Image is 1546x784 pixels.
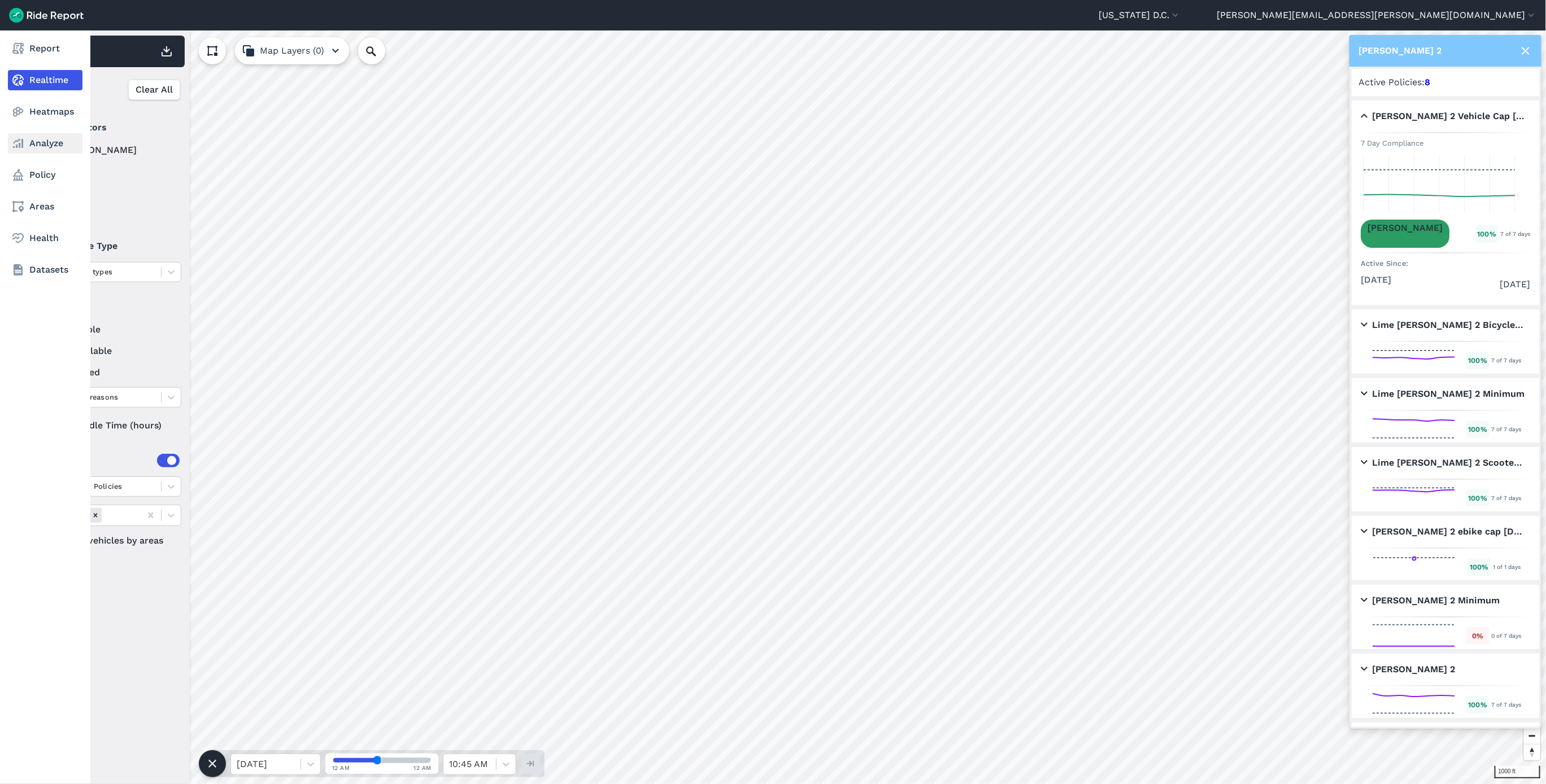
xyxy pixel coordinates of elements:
div: 100 % [1466,489,1489,507]
div: 100 % [1468,558,1491,576]
summary: Vehicle Type [46,230,180,262]
img: Ride Report [9,8,84,23]
div: 100 % [1466,352,1489,369]
a: Realtime [8,70,82,90]
a: 7 Day Compliance[PERSON_NAME]100%7 of 7 daysActive Since:[DATE][DATE] [1361,138,1530,296]
button: Zoom out [1524,728,1540,744]
button: Map Layers (0) [235,37,349,64]
button: [US_STATE] D.C. [1099,8,1181,22]
a: Health [8,228,82,248]
div: 7 of 7 days [1500,229,1530,239]
a: Areas [8,196,82,217]
span: [DATE] [1500,278,1530,291]
div: 7 Day Compliance [1361,138,1530,148]
div: 100 % [1466,421,1489,438]
h1: [PERSON_NAME] 2 [1358,44,1442,58]
h2: [PERSON_NAME] 2 [1361,663,1455,676]
label: Veo [46,208,181,221]
label: available [46,323,181,336]
label: reserved [46,366,181,379]
div: 7 of 7 days [1491,355,1521,365]
label: Filter vehicles by areas [46,534,181,548]
a: Datasets [8,260,82,280]
label: unavailable [46,344,181,358]
button: [PERSON_NAME][EMAIL_ADDRESS][PERSON_NAME][DOMAIN_NAME] [1217,8,1537,22]
div: Areas [61,454,180,467]
div: 0 % [1466,627,1489,645]
input: Search Location or Vehicles [358,37,403,64]
div: 7 of 7 days [1491,424,1521,434]
div: Filter [41,72,185,107]
h2: [PERSON_NAME] 2 ebike cap [DATE] [1361,525,1526,538]
span: 12 AM [414,764,432,772]
div: 100 % [1475,225,1498,243]
div: Remove Areas (35) [89,508,102,522]
h2: Lime [PERSON_NAME] 2 Minimum [1361,387,1525,401]
a: Policy [8,165,82,185]
div: Idle Time (hours) [46,415,181,436]
div: 1000 ft [1495,766,1540,778]
span: Clear All [136,83,173,97]
h2: Active Policies: [1358,76,1532,89]
a: Heatmaps [8,102,82,122]
div: Active Since: [1361,258,1530,269]
h2: [PERSON_NAME] 2 Vehicle Cap [DATE] [1361,110,1526,123]
h2: [PERSON_NAME] 2 Minimum [1361,594,1500,607]
label: [PERSON_NAME] [46,143,181,157]
div: 7 of 7 days [1491,699,1521,709]
a: Report [8,38,82,59]
div: 100 % [1466,696,1489,713]
h2: Lime [PERSON_NAME] 2 Scooter Cap [DATE] [1361,456,1526,470]
summary: Areas [46,445,180,476]
strong: 8 [1425,77,1430,87]
span: 12 AM [332,764,350,772]
span: [DATE] [1361,273,1391,296]
a: [PERSON_NAME] [1361,220,1449,248]
label: Spin [46,186,181,200]
div: 1 of 1 days [1493,562,1521,572]
summary: Status [46,291,180,323]
button: Reset bearing to north [1524,744,1540,760]
label: Lime [46,165,181,178]
div: 0 of 7 days [1491,630,1521,641]
button: Clear All [128,80,180,100]
div: 7 of 7 days [1491,493,1521,503]
summary: Operators [46,112,180,143]
h2: Lime [PERSON_NAME] 2 Bicycle Cap [1361,318,1526,332]
a: Analyze [8,133,82,154]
